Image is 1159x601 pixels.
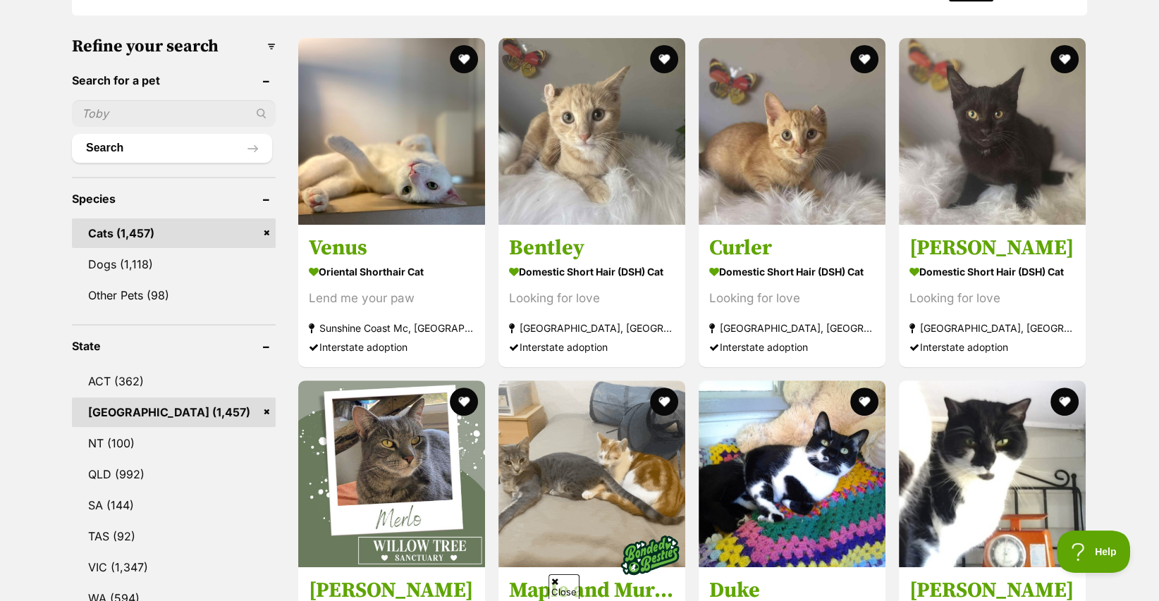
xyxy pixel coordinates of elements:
[72,134,272,162] button: Search
[72,459,276,489] a: QLD (992)
[72,397,276,427] a: [GEOGRAPHIC_DATA] (1,457)
[298,224,485,367] a: Venus Oriental Shorthair Cat Lend me your paw Sunshine Coast Mc, [GEOGRAPHIC_DATA] Interstate ado...
[298,380,485,567] img: Merlo - Domestic Short Hair (DSH) Cat
[509,261,675,282] strong: Domestic Short Hair (DSH) Cat
[709,318,875,337] strong: [GEOGRAPHIC_DATA], [GEOGRAPHIC_DATA]
[72,37,276,56] h3: Refine your search
[909,261,1075,282] strong: Domestic Short Hair (DSH) Cat
[509,235,675,261] h3: Bentley
[72,552,276,582] a: VIC (1,347)
[909,289,1075,308] div: Looking for love
[709,261,875,282] strong: Domestic Short Hair (DSH) Cat
[899,224,1086,367] a: [PERSON_NAME] Domestic Short Hair (DSH) Cat Looking for love [GEOGRAPHIC_DATA], [GEOGRAPHIC_DATA]...
[650,45,678,73] button: favourite
[850,45,878,73] button: favourite
[309,337,474,357] div: Interstate adoption
[548,574,579,599] span: Close
[72,249,276,279] a: Dogs (1,118)
[72,521,276,551] a: TAS (92)
[309,318,474,337] strong: Sunshine Coast Mc, [GEOGRAPHIC_DATA]
[72,192,276,205] header: Species
[72,100,276,127] input: Toby
[709,289,875,308] div: Looking for love
[72,340,276,352] header: State
[309,261,474,282] strong: Oriental Shorthair Cat
[1057,531,1131,573] iframe: Help Scout Beacon - Open
[72,428,276,458] a: NT (100)
[498,38,685,225] img: Bentley - Domestic Short Hair (DSH) Cat
[498,224,685,367] a: Bentley Domestic Short Hair (DSH) Cat Looking for love [GEOGRAPHIC_DATA], [GEOGRAPHIC_DATA] Inter...
[509,318,675,337] strong: [GEOGRAPHIC_DATA], [GEOGRAPHIC_DATA]
[498,380,685,567] img: Maple and Murky - Domestic Short Hair (DSH) Cat
[72,280,276,310] a: Other Pets (98)
[909,235,1075,261] h3: [PERSON_NAME]
[699,38,885,225] img: Curler - Domestic Short Hair (DSH) Cat
[309,235,474,261] h3: Venus
[450,45,478,73] button: favourite
[899,380,1086,567] img: Benny - Domestic Short Hair Cat
[699,224,885,367] a: Curler Domestic Short Hair (DSH) Cat Looking for love [GEOGRAPHIC_DATA], [GEOGRAPHIC_DATA] Inters...
[72,218,276,248] a: Cats (1,457)
[909,337,1075,357] div: Interstate adoption
[699,380,885,567] img: Duke - Domestic Short Hair Cat
[72,490,276,520] a: SA (144)
[509,337,675,357] div: Interstate adoption
[1050,45,1079,73] button: favourite
[899,38,1086,225] img: Issac - Domestic Short Hair (DSH) Cat
[509,289,675,308] div: Looking for love
[709,337,875,357] div: Interstate adoption
[650,388,678,416] button: favourite
[709,235,875,261] h3: Curler
[72,74,276,87] header: Search for a pet
[909,318,1075,337] strong: [GEOGRAPHIC_DATA], [GEOGRAPHIC_DATA]
[615,521,685,591] img: bonded besties
[850,388,878,416] button: favourite
[450,388,478,416] button: favourite
[309,289,474,308] div: Lend me your paw
[72,366,276,396] a: ACT (362)
[298,38,485,225] img: Venus - Oriental Shorthair Cat
[1050,388,1079,416] button: favourite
